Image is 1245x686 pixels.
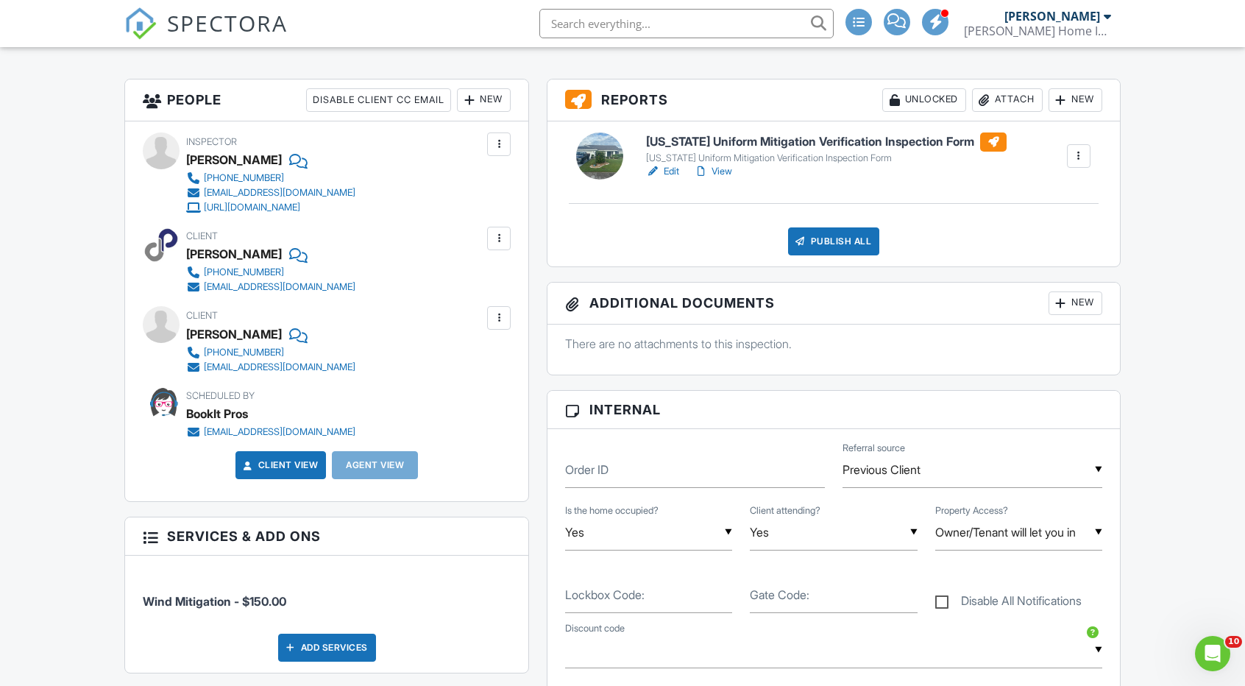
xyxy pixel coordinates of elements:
[565,336,1102,352] p: There are no attachments to this inspection.
[186,171,355,185] a: [PHONE_NUMBER]
[124,20,288,51] a: SPECTORA
[539,9,834,38] input: Search everything...
[125,517,528,556] h3: Services & Add ons
[565,462,609,478] label: Order ID
[204,266,284,278] div: [PHONE_NUMBER]
[646,132,1007,152] h6: [US_STATE] Uniform Mitigation Verification Inspection Form
[186,136,237,147] span: Inspector
[186,185,355,200] a: [EMAIL_ADDRESS][DOMAIN_NAME]
[204,426,355,438] div: [EMAIL_ADDRESS][DOMAIN_NAME]
[204,172,284,184] div: [PHONE_NUMBER]
[143,594,286,609] span: Wind Mitigation - $150.00
[204,347,284,358] div: [PHONE_NUMBER]
[204,361,355,373] div: [EMAIL_ADDRESS][DOMAIN_NAME]
[186,200,355,215] a: [URL][DOMAIN_NAME]
[882,88,966,112] div: Unlocked
[457,88,511,112] div: New
[167,7,288,38] span: SPECTORA
[1004,9,1100,24] div: [PERSON_NAME]
[204,187,355,199] div: [EMAIL_ADDRESS][DOMAIN_NAME]
[1225,636,1242,648] span: 10
[124,7,157,40] img: The Best Home Inspection Software - Spectora
[565,577,732,613] input: Lockbox Code:
[186,243,282,265] div: [PERSON_NAME]
[694,164,732,179] a: View
[186,280,355,294] a: [EMAIL_ADDRESS][DOMAIN_NAME]
[186,149,282,171] div: [PERSON_NAME]
[241,458,319,473] a: Client View
[788,227,880,255] div: Publish All
[204,281,355,293] div: [EMAIL_ADDRESS][DOMAIN_NAME]
[547,283,1120,325] h3: Additional Documents
[186,425,355,439] a: [EMAIL_ADDRESS][DOMAIN_NAME]
[204,202,300,213] div: [URL][DOMAIN_NAME]
[186,345,355,360] a: [PHONE_NUMBER]
[547,79,1120,121] h3: Reports
[565,504,659,517] label: Is the home occupied?
[750,587,809,603] label: Gate Code:
[186,265,355,280] a: [PHONE_NUMBER]
[646,132,1007,165] a: [US_STATE] Uniform Mitigation Verification Inspection Form [US_STATE] Uniform Mitigation Verifica...
[186,360,355,375] a: [EMAIL_ADDRESS][DOMAIN_NAME]
[843,442,905,455] label: Referral source
[306,88,451,112] div: Disable Client CC Email
[547,391,1120,429] h3: Internal
[935,504,1008,517] label: Property Access?
[565,587,645,603] label: Lockbox Code:
[646,164,679,179] a: Edit
[1049,88,1102,112] div: New
[143,567,511,621] li: Service: Wind Mitigation
[964,24,1111,38] div: Cooper Home Inspections, LLC
[935,594,1082,612] label: Disable All Notifications
[565,622,625,635] label: Discount code
[186,403,248,425] div: BookIt Pros
[186,323,282,345] div: [PERSON_NAME]
[186,390,255,401] span: Scheduled By
[278,634,376,662] div: Add Services
[186,310,218,321] span: Client
[186,230,218,241] span: Client
[750,577,917,613] input: Gate Code:
[750,504,820,517] label: Client attending?
[125,79,528,121] h3: People
[1195,636,1230,671] iframe: Intercom live chat
[1049,291,1102,315] div: New
[972,88,1043,112] div: Attach
[646,152,1007,164] div: [US_STATE] Uniform Mitigation Verification Inspection Form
